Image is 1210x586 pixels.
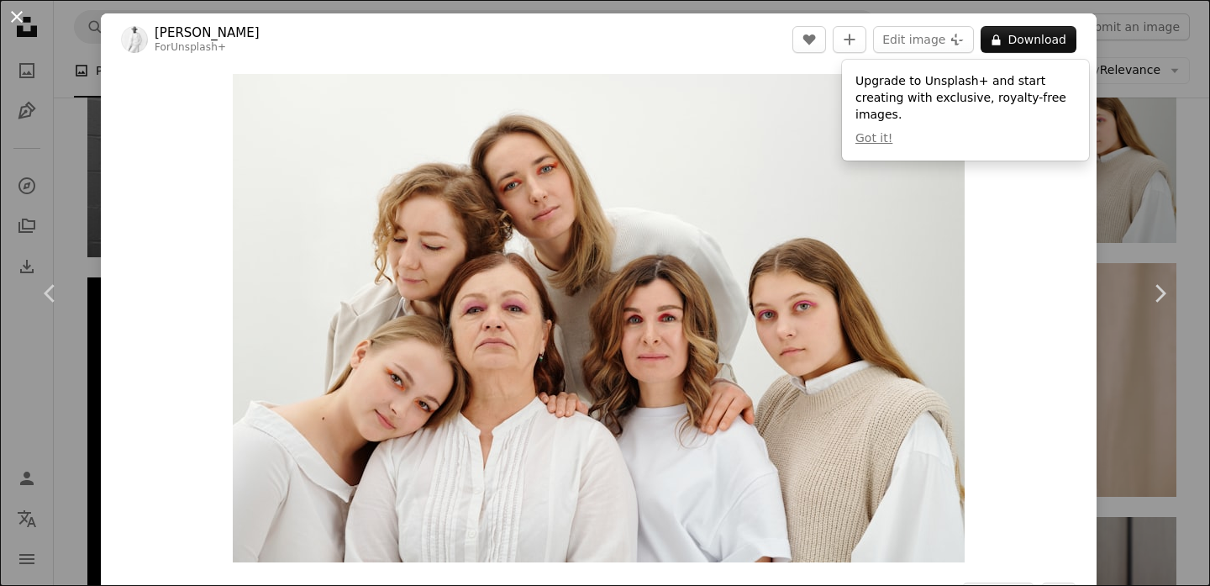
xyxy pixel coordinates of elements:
[792,26,826,53] button: Like
[833,26,866,53] button: Add to Collection
[155,24,260,41] a: [PERSON_NAME]
[155,41,260,55] div: For
[981,26,1076,53] button: Download
[121,26,148,53] img: Go to Andrej Lišakov's profile
[1109,213,1210,374] a: Next
[233,74,965,562] img: a group of women standing next to each other
[171,41,226,53] a: Unsplash+
[855,130,892,147] button: Got it!
[873,26,974,53] button: Edit image
[233,74,965,562] button: Zoom in on this image
[842,60,1089,161] div: Upgrade to Unsplash+ and start creating with exclusive, royalty-free images.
